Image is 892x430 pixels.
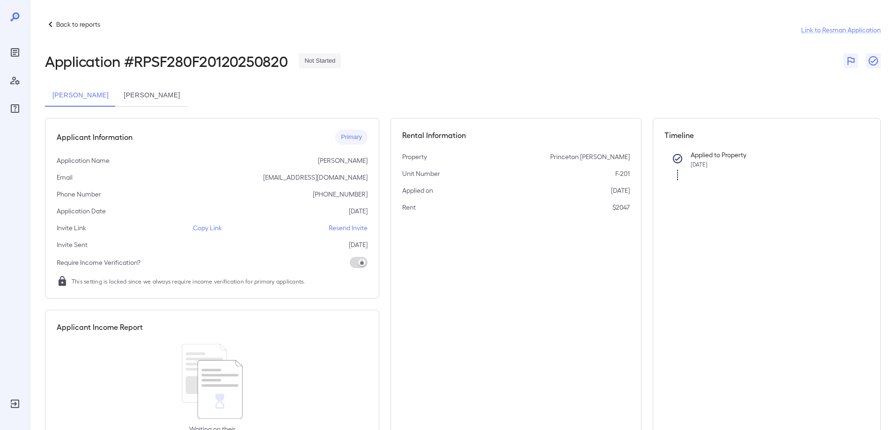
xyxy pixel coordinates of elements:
[57,156,110,165] p: Application Name
[116,84,187,107] button: [PERSON_NAME]
[801,25,881,35] a: Link to Resman Application
[57,240,88,249] p: Invite Sent
[313,189,368,199] p: [PHONE_NUMBER]
[57,258,140,267] p: Require Income Verification?
[57,206,106,216] p: Application Date
[299,57,341,66] span: Not Started
[7,101,22,116] div: FAQ
[349,240,368,249] p: [DATE]
[866,53,881,68] button: Close Report
[193,223,222,233] p: Copy Link
[615,169,630,178] p: F-201
[691,161,708,168] span: [DATE]
[318,156,368,165] p: [PERSON_NAME]
[57,173,73,182] p: Email
[7,73,22,88] div: Manage Users
[550,152,630,161] p: Princeton [PERSON_NAME]
[57,131,133,143] h5: Applicant Information
[57,189,101,199] p: Phone Number
[611,186,630,195] p: [DATE]
[402,186,433,195] p: Applied on
[263,173,368,182] p: [EMAIL_ADDRESS][DOMAIN_NAME]
[335,133,368,142] span: Primary
[402,203,416,212] p: Rent
[664,130,870,141] h5: Timeline
[72,277,305,286] span: This setting is locked since we always require income verification for primary applicants.
[57,321,143,333] h5: Applicant Income Report
[402,169,440,178] p: Unit Number
[843,53,858,68] button: Flag Report
[45,84,116,107] button: [PERSON_NAME]
[329,223,368,233] p: Resend Invite
[402,130,630,141] h5: Rental Information
[612,203,630,212] p: $2047
[7,45,22,60] div: Reports
[349,206,368,216] p: [DATE]
[56,20,100,29] p: Back to reports
[45,52,288,69] h2: Application # RPSF280F20120250820
[691,150,855,160] p: Applied to Property
[402,152,427,161] p: Property
[7,396,22,411] div: Log Out
[57,223,86,233] p: Invite Link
